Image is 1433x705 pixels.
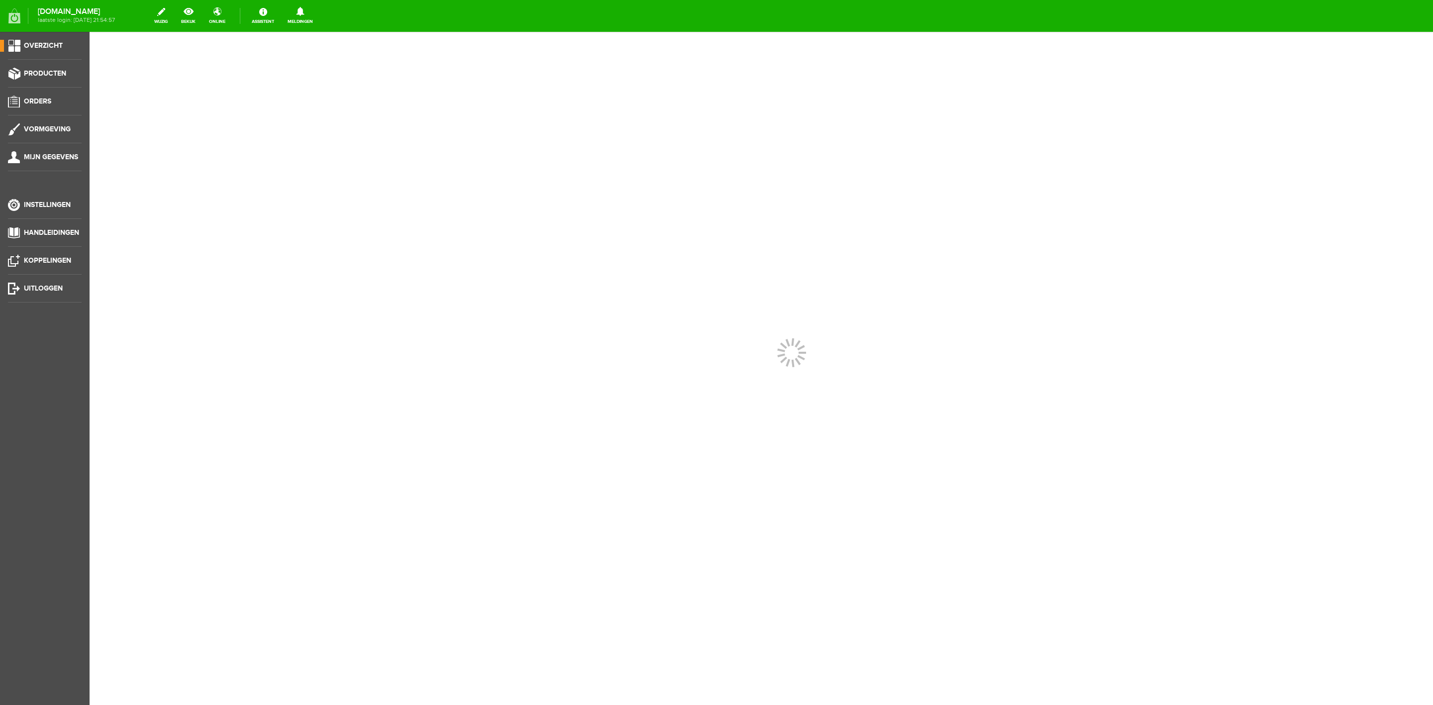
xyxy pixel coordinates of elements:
span: Vormgeving [24,125,71,133]
span: Handleidingen [24,228,79,237]
a: wijzig [148,5,174,27]
a: Meldingen [282,5,319,27]
span: Orders [24,97,51,105]
span: Instellingen [24,201,71,209]
span: laatste login: [DATE] 21:54:57 [38,17,115,23]
span: Koppelingen [24,256,71,265]
span: Mijn gegevens [24,153,78,161]
span: Producten [24,69,66,78]
span: Uitloggen [24,284,63,293]
a: online [203,5,231,27]
a: bekijk [175,5,202,27]
strong: [DOMAIN_NAME] [38,9,115,14]
a: Assistent [246,5,280,27]
span: Overzicht [24,41,63,50]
